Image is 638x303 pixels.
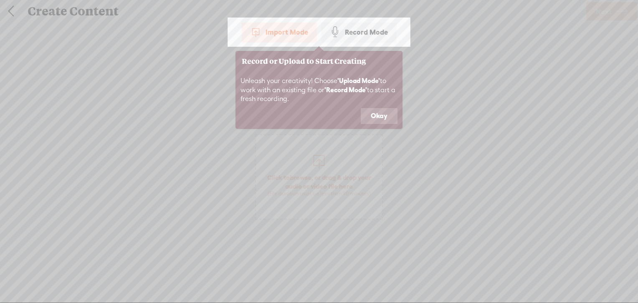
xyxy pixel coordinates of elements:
[235,71,403,108] div: Unleash your creativity! Choose to work with an existing file or to start a fresh recording.
[242,22,317,43] div: Import Mode
[324,86,367,93] b: 'Record Mode'
[337,77,380,84] b: 'Upload Mode'
[361,108,397,124] button: Okay
[242,57,396,65] h3: Record or Upload to Start Creating
[321,22,397,43] div: Record Mode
